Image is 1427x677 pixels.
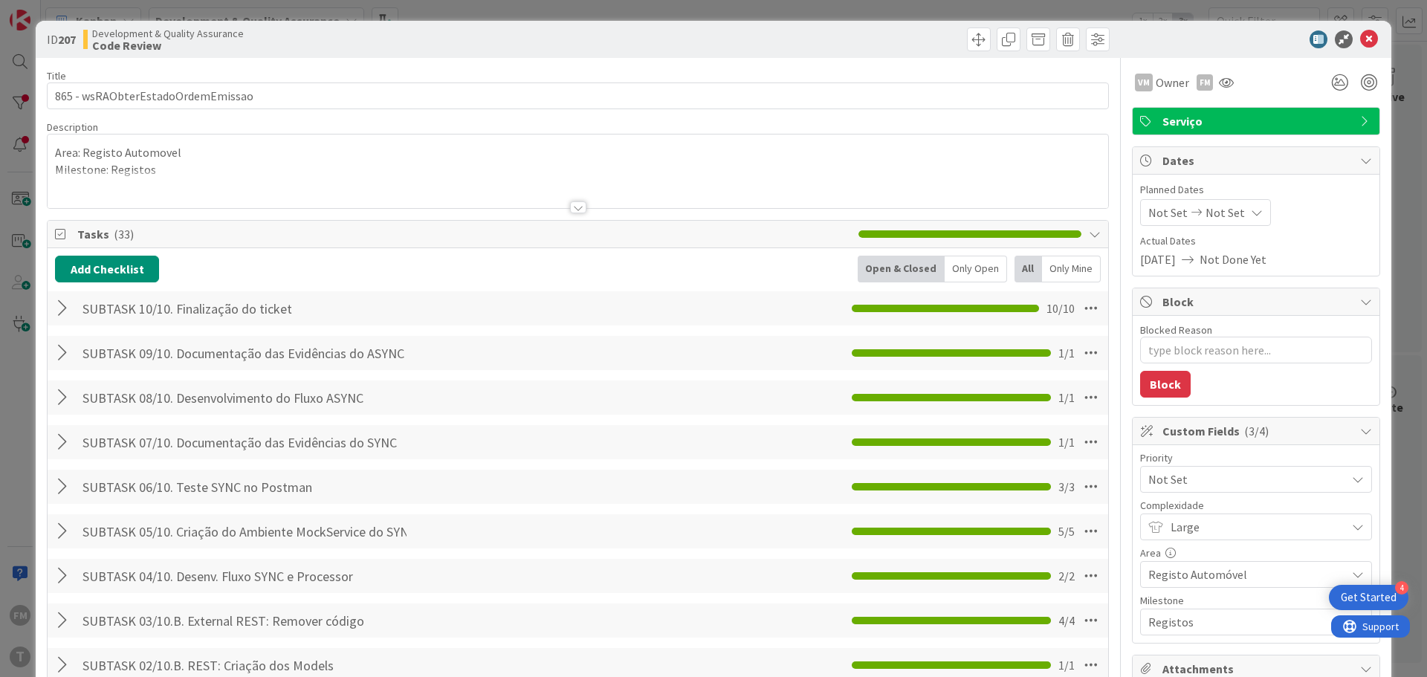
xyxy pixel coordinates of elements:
div: Milestone [1140,595,1372,606]
button: Add Checklist [55,256,159,282]
label: Title [47,69,66,82]
input: Add Checklist... [77,473,412,500]
span: Large [1171,516,1339,537]
span: Registo Automóvel [1148,564,1339,585]
span: Planned Dates [1140,182,1372,198]
div: Priority [1140,453,1372,463]
input: Add Checklist... [77,563,412,589]
span: Registos [1148,612,1339,632]
span: Tasks [77,225,851,243]
div: All [1015,256,1042,282]
input: Add Checklist... [77,295,412,322]
div: VM [1135,74,1153,91]
span: Development & Quality Assurance [92,27,244,39]
span: Owner [1156,74,1189,91]
span: Dates [1162,152,1353,169]
span: 1 / 1 [1058,656,1075,674]
input: Add Checklist... [77,384,412,411]
span: Not Set [1148,204,1188,221]
span: Block [1162,293,1353,311]
span: ( 3/4 ) [1244,424,1269,438]
div: Only Open [945,256,1007,282]
input: Add Checklist... [77,607,412,634]
b: Code Review [92,39,244,51]
span: 3 / 3 [1058,478,1075,496]
span: 1 / 1 [1058,433,1075,451]
span: 1 / 1 [1058,389,1075,406]
b: 207 [58,32,76,47]
span: Not Done Yet [1200,250,1266,268]
span: ID [47,30,76,48]
div: Area [1140,548,1372,558]
span: 5 / 5 [1058,522,1075,540]
span: [DATE] [1140,250,1176,268]
span: Support [31,2,68,20]
div: FM [1197,74,1213,91]
span: ( 33 ) [114,227,134,242]
label: Blocked Reason [1140,323,1212,337]
input: Add Checklist... [77,429,412,456]
span: Custom Fields [1162,422,1353,440]
span: Serviço [1162,112,1353,130]
div: Only Mine [1042,256,1101,282]
button: Block [1140,371,1191,398]
div: 4 [1395,581,1408,595]
span: Not Set [1148,469,1339,490]
span: 1 / 1 [1058,344,1075,362]
span: 4 / 4 [1058,612,1075,629]
div: Open & Closed [858,256,945,282]
input: Add Checklist... [77,518,412,545]
span: Description [47,120,98,134]
span: 10 / 10 [1046,299,1075,317]
p: Milestone: Registos [55,161,1101,178]
div: Open Get Started checklist, remaining modules: 4 [1329,585,1408,610]
span: Actual Dates [1140,233,1372,249]
p: Area: Registo Automovel [55,144,1101,161]
input: Add Checklist... [77,340,412,366]
span: Not Set [1206,204,1245,221]
div: Get Started [1341,590,1397,605]
input: type card name here... [47,82,1109,109]
div: Complexidade [1140,500,1372,511]
span: 2 / 2 [1058,567,1075,585]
